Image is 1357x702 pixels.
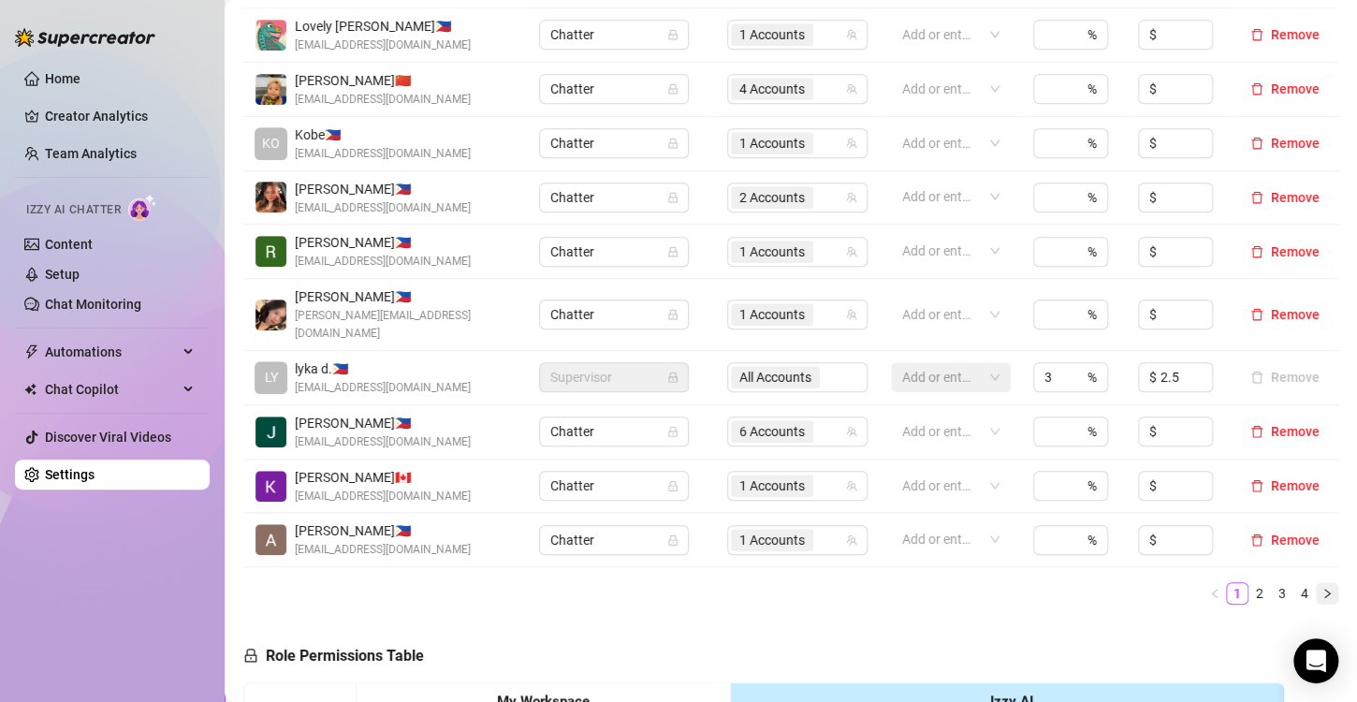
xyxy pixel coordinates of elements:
div: Open Intercom Messenger [1293,638,1338,683]
span: [EMAIL_ADDRESS][DOMAIN_NAME] [295,433,471,451]
span: lock [667,372,678,383]
a: Team Analytics [45,146,137,161]
button: Remove [1243,186,1327,209]
span: [PERSON_NAME] 🇵🇭 [295,520,471,541]
img: Lovely Gablines [255,20,286,51]
span: Remove [1271,478,1320,493]
span: 1 Accounts [739,475,805,496]
span: Chatter [550,75,678,103]
img: AI Chatter [128,194,157,221]
a: Discover Viral Videos [45,430,171,445]
span: Izzy AI Chatter [26,201,121,219]
img: Aliyah Espiritu [255,182,286,212]
span: 1 Accounts [731,475,813,497]
span: 1 Accounts [739,241,805,262]
span: lock [243,648,258,663]
span: [EMAIL_ADDRESS][DOMAIN_NAME] [295,145,471,163]
span: Chatter [550,238,678,266]
li: Previous Page [1204,582,1226,605]
a: 1 [1227,583,1248,604]
span: lock [667,534,678,546]
span: Remove [1271,190,1320,205]
a: 2 [1249,583,1270,604]
span: delete [1250,137,1263,150]
span: Chatter [550,472,678,500]
span: [PERSON_NAME] 🇵🇭 [295,179,471,199]
li: 2 [1248,582,1271,605]
span: [EMAIL_ADDRESS][DOMAIN_NAME] [295,91,471,109]
span: 1 Accounts [731,529,813,551]
span: [EMAIL_ADDRESS][DOMAIN_NAME] [295,253,471,271]
span: Chatter [550,21,678,49]
span: Chatter [550,417,678,446]
button: Remove [1243,241,1327,263]
span: team [846,138,857,149]
button: Remove [1243,529,1327,551]
span: 1 Accounts [731,23,813,46]
span: delete [1250,479,1263,492]
span: delete [1250,425,1263,438]
button: Remove [1243,132,1327,154]
button: Remove [1243,303,1327,326]
span: 1 Accounts [731,132,813,154]
span: team [846,29,857,40]
img: Riza Joy Barrera [255,236,286,267]
span: Remove [1271,307,1320,322]
span: Chat Copilot [45,374,178,404]
span: 2 Accounts [731,186,813,209]
span: lock [667,192,678,203]
span: right [1321,588,1333,599]
a: 4 [1294,583,1315,604]
span: Remove [1271,27,1320,42]
span: [EMAIL_ADDRESS][DOMAIN_NAME] [295,199,471,217]
button: left [1204,582,1226,605]
span: team [846,309,857,320]
button: Remove [1243,475,1327,497]
span: delete [1250,191,1263,204]
a: Setup [45,267,80,282]
a: 3 [1272,583,1292,604]
span: 1 Accounts [739,530,805,550]
span: [PERSON_NAME] 🇵🇭 [295,286,517,307]
span: Chatter [550,129,678,157]
a: Content [45,237,93,252]
span: [EMAIL_ADDRESS][DOMAIN_NAME] [295,379,471,397]
span: delete [1250,534,1263,547]
img: Yvanne Pingol [255,74,286,105]
span: 4 Accounts [739,79,805,99]
span: team [846,534,857,546]
span: [EMAIL_ADDRESS][DOMAIN_NAME] [295,541,471,559]
span: 1 Accounts [739,304,805,325]
img: Kristine Flores [255,471,286,502]
span: KO [262,133,280,154]
span: Supervisor [550,363,678,391]
span: lock [667,246,678,257]
li: 3 [1271,582,1293,605]
button: right [1316,582,1338,605]
button: Remove [1243,366,1327,388]
span: 6 Accounts [739,421,805,442]
span: Remove [1271,244,1320,259]
span: left [1209,588,1220,599]
span: Chatter [550,526,678,554]
li: Next Page [1316,582,1338,605]
li: 4 [1293,582,1316,605]
span: lock [667,29,678,40]
span: lock [667,138,678,149]
span: team [846,83,857,95]
span: 4 Accounts [731,78,813,100]
span: Remove [1271,136,1320,151]
li: 1 [1226,582,1248,605]
img: Chat Copilot [24,383,36,396]
span: lock [667,480,678,491]
span: team [846,246,857,257]
button: Remove [1243,78,1327,100]
span: Remove [1271,533,1320,548]
span: 6 Accounts [731,420,813,443]
span: lyka d. 🇵🇭 [295,358,471,379]
img: Angelica Cuyos [255,524,286,555]
span: 1 Accounts [731,303,813,326]
img: logo-BBDzfeDw.svg [15,28,155,47]
button: Remove [1243,23,1327,46]
span: lock [667,309,678,320]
